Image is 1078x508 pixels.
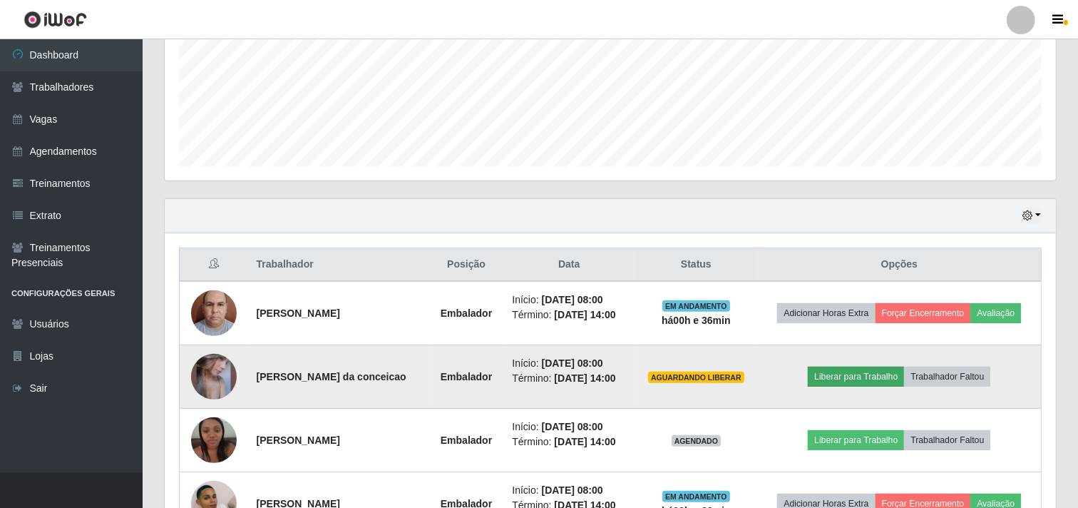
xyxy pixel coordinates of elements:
time: [DATE] 14:00 [554,309,615,320]
button: Trabalhador Faltou [904,430,990,450]
li: Término: [512,435,626,449]
span: EM ANDAMENTO [662,300,730,312]
th: Opções [758,248,1042,282]
time: [DATE] 08:00 [542,421,603,432]
button: Adicionar Horas Extra [777,303,875,323]
button: Avaliação [970,303,1021,323]
strong: Embalador [441,435,492,446]
span: EM ANDAMENTO [662,491,730,502]
strong: há 00 h e 36 min [662,315,731,326]
button: Forçar Encerramento [876,303,971,323]
li: Término: [512,371,626,386]
th: Trabalhador [248,248,429,282]
time: [DATE] 08:00 [542,294,603,305]
strong: [PERSON_NAME] [257,308,340,319]
li: Início: [512,356,626,371]
th: Status [635,248,758,282]
time: [DATE] 08:00 [542,484,603,496]
time: [DATE] 14:00 [554,372,615,384]
button: Liberar para Trabalho [808,367,904,387]
img: CoreUI Logo [24,11,87,29]
time: [DATE] 08:00 [542,357,603,369]
strong: Embalador [441,371,492,382]
li: Início: [512,293,626,308]
span: AGUARDANDO LIBERAR [648,372,744,383]
img: 1758218075605.jpeg [191,342,237,412]
strong: Embalador [441,308,492,319]
li: Início: [512,420,626,435]
img: 1728315936790.jpeg [191,410,237,470]
strong: [PERSON_NAME] da conceicao [257,371,406,382]
strong: [PERSON_NAME] [257,435,340,446]
span: AGENDADO [672,435,722,447]
li: Início: [512,483,626,498]
button: Trabalhador Faltou [904,367,990,387]
th: Data [503,248,635,282]
button: Liberar para Trabalho [808,430,904,450]
time: [DATE] 14:00 [554,436,615,447]
img: 1708352184116.jpeg [191,283,237,343]
th: Posição [429,248,504,282]
li: Término: [512,308,626,322]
